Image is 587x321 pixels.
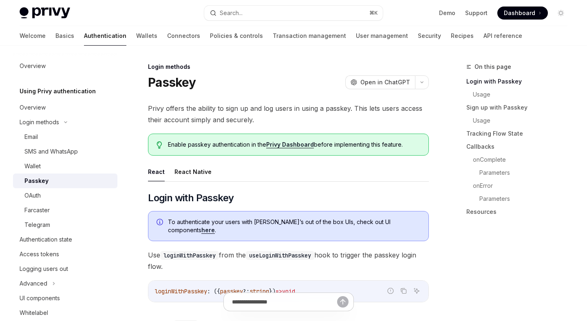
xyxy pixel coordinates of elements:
span: Use from the hook to trigger the passkey login flow. [148,249,429,272]
button: Search...⌘K [204,6,382,20]
a: Authentication [84,26,126,46]
span: To authenticate your users with [PERSON_NAME]’s out of the box UIs, check out UI components . [168,218,420,234]
div: Passkey [24,176,49,186]
div: Access tokens [20,249,59,259]
a: Authentication state [13,232,117,247]
a: Login with Passkey [466,75,574,88]
div: Wallet [24,161,41,171]
span: }) [269,288,276,295]
svg: Tip [157,141,162,149]
div: Logging users out [20,264,68,274]
a: onError [473,179,574,192]
a: Parameters [479,166,574,179]
span: void [282,288,295,295]
button: React [148,162,165,181]
div: OAuth [24,191,41,200]
a: Recipes [451,26,474,46]
button: React Native [174,162,212,181]
div: Search... [220,8,243,18]
code: useLoginWithPasskey [246,251,314,260]
a: Usage [473,114,574,127]
a: Wallets [136,26,157,46]
button: Ask AI [411,286,422,296]
div: Advanced [20,279,47,288]
a: Demo [439,9,455,17]
span: Open in ChatGPT [360,78,410,86]
a: Farcaster [13,203,117,218]
a: Connectors [167,26,200,46]
span: string [249,288,269,295]
img: light logo [20,7,70,19]
button: Report incorrect code [385,286,396,296]
a: Support [465,9,488,17]
a: Tracking Flow State [466,127,574,140]
a: Usage [473,88,574,101]
span: Privy offers the ability to sign up and log users in using a passkey. This lets users access thei... [148,103,429,125]
a: Access tokens [13,247,117,262]
code: loginWithPasskey [160,251,219,260]
a: Telegram [13,218,117,232]
a: Privy Dashboard [266,141,314,148]
h5: Using Privy authentication [20,86,96,96]
a: User management [356,26,408,46]
div: Email [24,132,38,142]
h1: Passkey [148,75,196,90]
a: Basics [55,26,74,46]
div: Authentication state [20,235,72,244]
a: Email [13,130,117,144]
a: Overview [13,100,117,115]
a: Security [418,26,441,46]
div: Telegram [24,220,50,230]
div: SMS and WhatsApp [24,147,78,156]
div: Login methods [20,117,59,127]
span: passkey [220,288,243,295]
a: Passkey [13,174,117,188]
span: ?: [243,288,249,295]
span: loginWithPasskey [155,288,207,295]
span: Enable passkey authentication in the before implementing this feature. [168,141,420,149]
a: Welcome [20,26,46,46]
a: Wallet [13,159,117,174]
button: Copy the contents from the code block [398,286,409,296]
a: Sign up with Passkey [466,101,574,114]
button: Send message [337,296,349,308]
svg: Info [157,219,165,227]
button: Open in ChatGPT [345,75,415,89]
div: Farcaster [24,205,50,215]
a: Parameters [479,192,574,205]
a: OAuth [13,188,117,203]
div: Overview [20,103,46,112]
a: Callbacks [466,140,574,153]
span: => [276,288,282,295]
a: Policies & controls [210,26,263,46]
div: Whitelabel [20,308,48,318]
a: onComplete [473,153,574,166]
a: API reference [483,26,522,46]
a: Overview [13,59,117,73]
button: Toggle dark mode [554,7,567,20]
span: : ({ [207,288,220,295]
span: Dashboard [504,9,535,17]
div: Overview [20,61,46,71]
a: Dashboard [497,7,548,20]
span: ⌘ K [369,10,378,16]
span: On this page [474,62,511,72]
a: SMS and WhatsApp [13,144,117,159]
a: Logging users out [13,262,117,276]
div: UI components [20,293,60,303]
a: here [201,226,215,234]
a: UI components [13,291,117,306]
span: Login with Passkey [148,191,234,204]
a: Transaction management [273,26,346,46]
a: Resources [466,205,574,218]
div: Login methods [148,63,429,71]
a: Whitelabel [13,306,117,320]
